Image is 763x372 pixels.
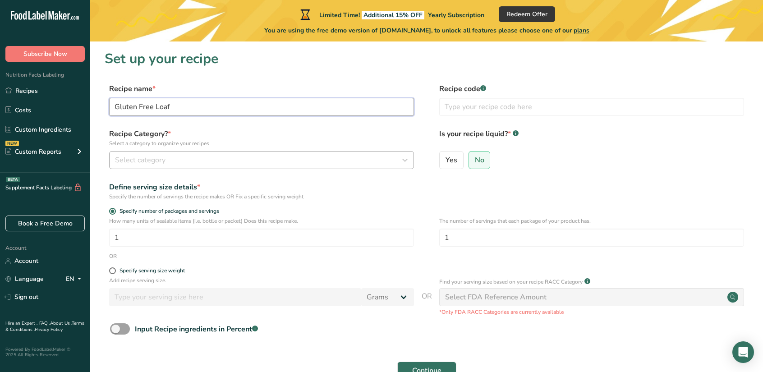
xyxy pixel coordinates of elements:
[109,98,414,116] input: Type your recipe name here
[109,151,414,169] button: Select category
[109,217,414,225] p: How many units of sealable items (i.e. bottle or packet) Does this recipe make.
[23,49,67,59] span: Subscribe Now
[439,217,744,225] p: The number of servings that each package of your product has.
[439,129,744,147] label: Is your recipe liquid?
[109,193,414,201] div: Specify the number of servings the recipe makes OR Fix a specific serving weight
[439,98,744,116] input: Type your recipe code here
[6,177,20,182] div: BETA
[439,308,744,316] p: *Only FDA RACC Categories are currently available
[5,320,37,326] a: Hire an Expert .
[362,11,424,19] span: Additional 15% OFF
[66,274,85,285] div: EN
[105,49,749,69] h1: Set up your recipe
[5,141,19,146] div: NEW
[5,147,61,156] div: Custom Reports
[115,155,165,165] span: Select category
[109,288,361,306] input: Type your serving size here
[422,291,432,316] span: OR
[116,208,219,215] span: Specify number of packages and servings
[428,11,484,19] span: Yearly Subscription
[39,320,50,326] a: FAQ .
[439,83,744,94] label: Recipe code
[499,6,555,22] button: Redeem Offer
[574,26,589,35] span: plans
[109,252,117,260] div: OR
[5,46,85,62] button: Subscribe Now
[439,278,583,286] p: Find your serving size based on your recipe RACC Category
[5,347,85,358] div: Powered By FoodLabelMaker © 2025 All Rights Reserved
[446,156,457,165] span: Yes
[5,216,85,231] a: Book a Free Demo
[109,129,414,147] label: Recipe Category?
[5,271,44,287] a: Language
[120,267,185,274] div: Specify serving size weight
[109,276,414,285] p: Add recipe serving size.
[506,9,547,19] span: Redeem Offer
[50,320,72,326] a: About Us .
[299,9,484,20] div: Limited Time!
[109,83,414,94] label: Recipe name
[109,139,414,147] p: Select a category to organize your recipes
[264,26,589,35] span: You are using the free demo version of [DOMAIN_NAME], to unlock all features please choose one of...
[732,341,754,363] div: Open Intercom Messenger
[475,156,484,165] span: No
[35,326,63,333] a: Privacy Policy
[445,292,547,303] div: Select FDA Reference Amount
[109,182,414,193] div: Define serving size details
[135,324,258,335] div: Input Recipe ingredients in Percent
[5,320,84,333] a: Terms & Conditions .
